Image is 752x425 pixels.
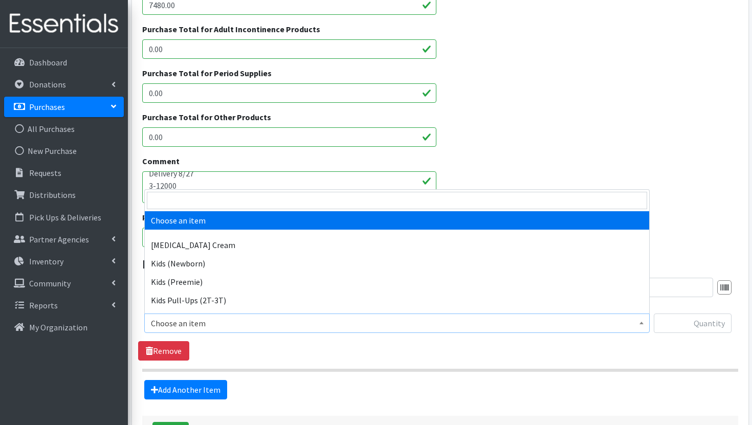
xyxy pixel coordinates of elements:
li: Choose an item [145,211,649,230]
a: Purchases [4,97,124,117]
p: Pick Ups & Deliveries [29,212,101,222]
a: Inventory [4,251,124,272]
p: Donations [29,79,66,90]
p: Reports [29,300,58,310]
li: Kids Pull-Ups (2T-3T) [145,291,649,309]
a: Requests [4,163,124,183]
a: All Purchases [4,119,124,139]
p: Purchases [29,102,65,112]
a: Pick Ups & Deliveries [4,207,124,228]
p: Partner Agencies [29,234,89,244]
p: My Organization [29,322,87,332]
input: Quantity [654,314,732,333]
a: My Organization [4,317,124,338]
p: Community [29,278,71,288]
a: Distributions [4,185,124,205]
a: Donations [4,74,124,95]
span: Choose an item [144,314,650,333]
a: Reports [4,295,124,316]
legend: Items in this purchase [142,255,738,274]
a: Remove [138,341,189,361]
li: Kids Pull-Ups (3T-4T) [145,309,649,328]
label: Purchase Total for Adult Incontinence Products [142,23,320,35]
span: Choose an item [151,316,643,330]
label: Comment [142,155,180,167]
li: Kids (Newborn) [145,254,649,273]
p: Dashboard [29,57,67,68]
textarea: DDDDRP Delivery 8/27 3-12000 4-12000 5-10000 6-10000 [142,171,436,203]
a: Add Another Item [144,380,227,399]
a: Partner Agencies [4,229,124,250]
label: Purchase date [142,211,200,223]
p: Requests [29,168,61,178]
li: Kids (Preemie) [145,273,649,291]
p: Distributions [29,190,76,200]
img: HumanEssentials [4,7,124,41]
a: New Purchase [4,141,124,161]
a: Dashboard [4,52,124,73]
label: Purchase Total for Other Products [142,111,271,123]
label: Purchase Total for Period Supplies [142,67,272,79]
a: Community [4,273,124,294]
p: Inventory [29,256,63,266]
li: [MEDICAL_DATA] Cream [145,236,649,254]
